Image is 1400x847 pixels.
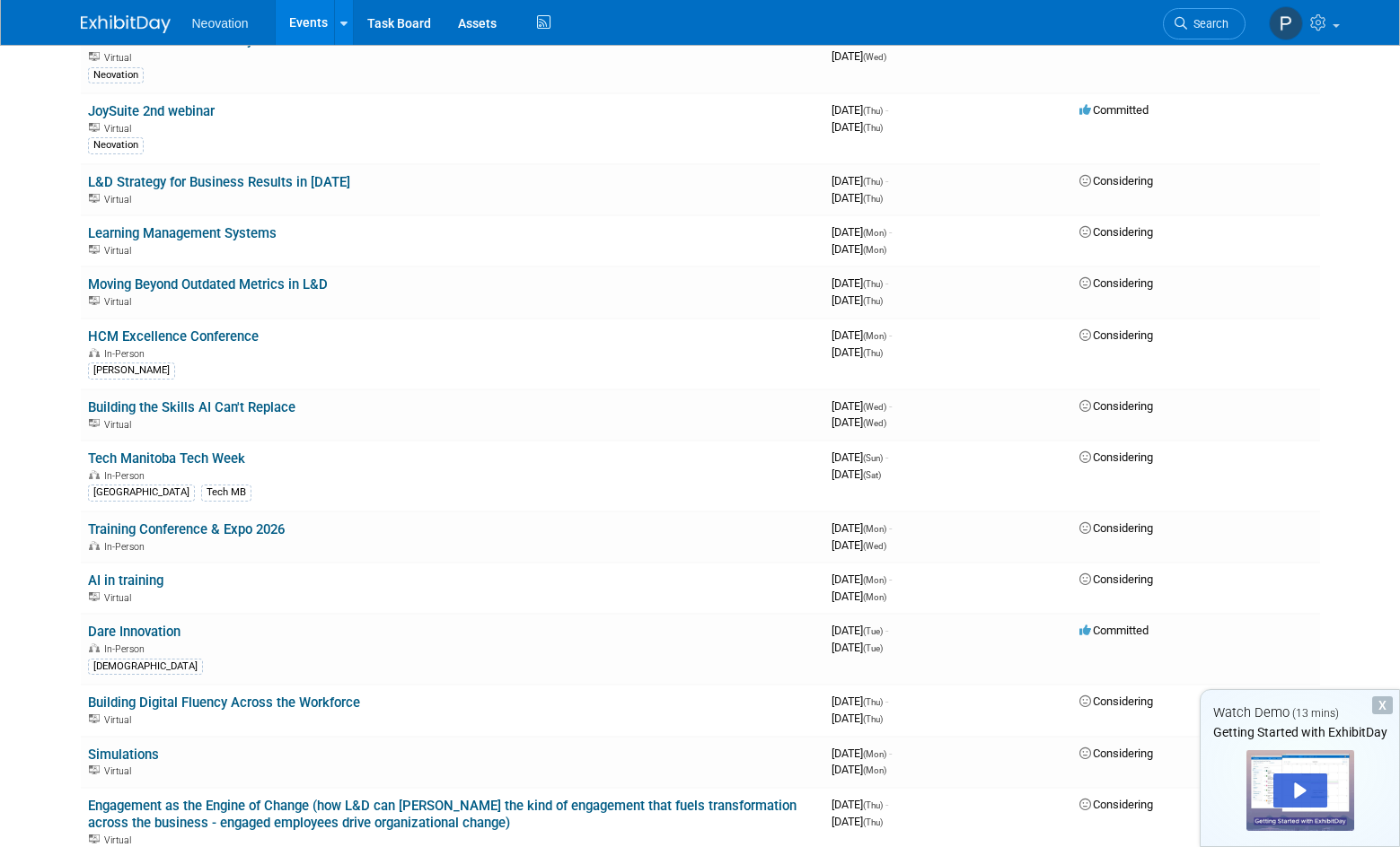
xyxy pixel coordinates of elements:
span: Considering [1079,450,1153,464]
span: (Mon) [863,592,886,602]
span: (Thu) [863,348,883,358]
span: (Wed) [863,402,886,412]
span: Considering [1079,572,1153,586]
img: In-Person Event [89,643,100,652]
img: Virtual Event [89,52,100,61]
img: Virtual Event [89,123,100,132]
span: - [889,399,892,413]
span: (Thu) [863,697,883,707]
span: Virtual [104,52,136,64]
span: [DATE] [832,415,886,429]
span: (Thu) [863,106,883,116]
a: Dare Innovation [88,624,181,640]
span: Considering [1079,747,1153,760]
div: Neovation [88,137,144,153]
span: (Thu) [863,279,883,289]
span: Committed [1079,624,1149,637]
div: Neovation [88,67,144,83]
span: (Mon) [863,749,886,759]
span: Considering [1079,798,1153,811]
span: (13 mins) [1292,707,1339,720]
span: [DATE] [832,276,888,290]
span: Considering [1079,174,1153,188]
img: In-Person Event [89,470,100,479]
span: (Thu) [863,296,883,306]
span: Virtual [104,765,136,777]
span: [DATE] [832,798,888,811]
span: - [889,225,892,239]
img: Virtual Event [89,194,100,203]
span: [DATE] [832,174,888,188]
img: Virtual Event [89,592,100,601]
span: (Mon) [863,765,886,775]
div: Tech MB [201,485,251,501]
a: Search [1163,8,1246,39]
span: [DATE] [832,589,886,603]
span: (Mon) [863,575,886,585]
span: [DATE] [832,191,883,205]
img: Virtual Event [89,765,100,774]
span: [DATE] [832,399,892,413]
img: Virtual Event [89,714,100,723]
a: AI in training [88,572,163,589]
span: Virtual [104,123,136,135]
img: Virtual Event [89,419,100,428]
div: [DEMOGRAPHIC_DATA] [88,659,203,675]
span: Committed [1079,103,1149,117]
span: [DATE] [832,49,886,63]
img: Virtual Event [89,834,100,843]
img: In-Person Event [89,541,100,550]
span: - [889,328,892,342]
img: Virtual Event [89,296,100,305]
span: (Mon) [863,331,886,341]
span: (Wed) [863,418,886,428]
a: Simulations [88,747,159,763]
span: [DATE] [832,572,892,586]
span: Virtual [104,714,136,726]
span: Virtual [104,419,136,431]
img: In-Person Event [89,348,100,357]
span: Virtual [104,592,136,604]
a: Building Digital Fluency Across the Workforce [88,694,360,711]
span: (Wed) [863,52,886,62]
a: Building the Skills AI Can't Replace [88,399,295,415]
span: (Thu) [863,714,883,724]
span: (Thu) [863,123,883,133]
span: [DATE] [832,641,883,654]
span: - [885,174,888,188]
span: - [885,624,888,637]
span: - [889,747,892,760]
span: Considering [1079,328,1153,342]
div: Dismiss [1372,696,1393,714]
a: Tech Manitoba Tech Week [88,450,245,467]
span: - [889,572,892,586]
span: Considering [1079,399,1153,413]
img: Virtual Event [89,245,100,254]
span: (Mon) [863,524,886,534]
div: Play [1273,773,1327,808]
img: Philip Giles [1269,6,1303,40]
span: (Thu) [863,177,883,187]
span: [DATE] [832,293,883,307]
span: [DATE] [832,450,888,464]
a: Learning Management Systems [88,225,277,241]
span: [DATE] [832,345,883,359]
span: [DATE] [832,467,881,481]
span: (Tue) [863,626,883,636]
a: Engagement as the Engine of Change (how L&D can [PERSON_NAME] the kind of engagement that fuels t... [88,798,797,831]
span: [DATE] [832,242,886,256]
span: (Wed) [863,541,886,551]
span: [DATE] [832,521,892,535]
span: Considering [1079,276,1153,290]
span: Virtual [104,245,136,257]
span: Search [1187,17,1228,31]
span: (Sat) [863,470,881,480]
span: In-Person [104,643,150,655]
a: Training Conference & Expo 2026 [88,521,285,537]
div: [GEOGRAPHIC_DATA] [88,485,195,501]
span: [DATE] [832,225,892,239]
span: (Tue) [863,643,883,653]
span: [DATE] [832,120,883,134]
a: HCM Excellence Conference [88,328,259,345]
span: In-Person [104,470,150,482]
